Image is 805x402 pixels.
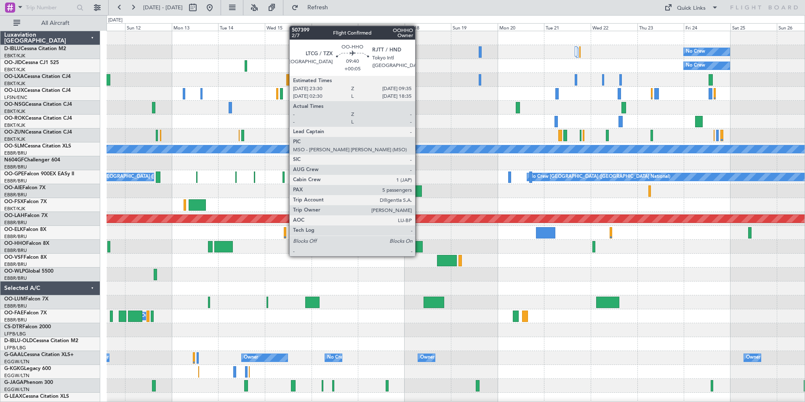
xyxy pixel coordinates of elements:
a: EBKT/KJK [4,136,25,142]
span: OO-ELK [4,227,23,232]
div: [DATE] [108,17,123,24]
a: N604GFChallenger 604 [4,158,60,163]
a: OO-AIEFalcon 7X [4,185,45,190]
span: [DATE] - [DATE] [143,4,183,11]
a: EBBR/BRU [4,233,27,240]
a: EBBR/BRU [4,247,27,254]
span: OO-AIE [4,185,22,190]
a: EBBR/BRU [4,261,27,268]
a: G-LEAXCessna Citation XLS [4,394,69,399]
span: D-IBLU-OLD [4,338,33,343]
div: Sat 18 [405,23,451,31]
a: OO-ROKCessna Citation CJ4 [4,116,72,121]
span: G-JAGA [4,380,24,385]
div: Mon 13 [172,23,219,31]
span: OO-SLM [4,144,24,149]
div: Thu 16 [312,23,358,31]
a: OO-JIDCessna CJ1 525 [4,60,59,65]
div: Mon 20 [498,23,544,31]
a: EBBR/BRU [4,178,27,184]
span: OO-ZUN [4,130,25,135]
div: Wed 22 [591,23,637,31]
a: OO-VSFFalcon 8X [4,255,47,260]
a: EBBR/BRU [4,220,27,226]
div: Owner [244,351,258,364]
a: OO-GPEFalcon 900EX EASy II [4,172,74,177]
a: EBBR/BRU [4,303,27,309]
a: D-IBLU-OLDCessna Citation M2 [4,338,78,343]
span: Refresh [300,5,336,11]
div: Quick Links [677,4,706,13]
button: Quick Links [660,1,722,14]
span: OO-FSX [4,199,24,204]
span: OO-FAE [4,311,24,316]
span: OO-LAH [4,213,24,218]
span: N604GF [4,158,24,163]
a: EBBR/BRU [4,150,27,156]
div: Tue 14 [218,23,265,31]
a: EBBR/BRU [4,164,27,170]
span: OO-VSF [4,255,24,260]
a: G-JAGAPhenom 300 [4,380,53,385]
span: G-KGKG [4,366,24,371]
span: OO-JID [4,60,22,65]
a: EBKT/KJK [4,80,25,87]
span: OO-HHO [4,241,26,246]
div: Sat 25 [730,23,777,31]
span: All Aircraft [22,20,89,26]
div: Owner [420,351,434,364]
a: OO-LUXCessna Citation CJ4 [4,88,71,93]
a: EBKT/KJK [4,206,25,212]
div: Owner [94,351,109,364]
a: EBKT/KJK [4,53,25,59]
a: LFSN/ENC [4,94,27,101]
div: No Crew [686,59,705,72]
div: No Crew [327,351,347,364]
a: OO-NSGCessna Citation CJ4 [4,102,72,107]
a: EBBR/BRU [4,192,27,198]
button: All Aircraft [9,16,91,30]
a: CS-DTRFalcon 2000 [4,324,51,330]
a: OO-SLMCessna Citation XLS [4,144,71,149]
span: D-IBLU [4,46,21,51]
input: Trip Number [26,1,74,14]
a: OO-WLPGlobal 5500 [4,269,53,274]
div: Fri 24 [684,23,730,31]
a: EBBR/BRU [4,317,27,323]
a: EGGW/LTN [4,373,29,379]
button: Refresh [288,1,338,14]
span: OO-GPE [4,172,24,177]
a: EGGW/LTN [4,359,29,365]
div: Sun 19 [451,23,498,31]
a: D-IBLUCessna Citation M2 [4,46,66,51]
a: LFPB/LBG [4,331,26,337]
span: G-LEAX [4,394,22,399]
div: No Crew [GEOGRAPHIC_DATA] ([GEOGRAPHIC_DATA] National) [81,171,222,183]
a: OO-LXACessna Citation CJ4 [4,74,71,79]
a: OO-HHOFalcon 8X [4,241,49,246]
div: Sun 12 [125,23,172,31]
a: LFPB/LBG [4,345,26,351]
div: Wed 15 [265,23,312,31]
div: Fri 17 [358,23,405,31]
a: EBBR/BRU [4,275,27,281]
a: EBKT/KJK [4,67,25,73]
span: OO-LXA [4,74,24,79]
span: CS-DTR [4,324,22,330]
a: EBKT/KJK [4,108,25,115]
div: No Crew [GEOGRAPHIC_DATA] ([GEOGRAPHIC_DATA] National) [529,171,670,183]
div: Tue 21 [544,23,591,31]
div: No Crew [686,46,705,58]
a: OO-ZUNCessna Citation CJ4 [4,130,72,135]
span: OO-LUM [4,297,25,302]
span: OO-NSG [4,102,25,107]
a: OO-LUMFalcon 7X [4,297,48,302]
a: G-KGKGLegacy 600 [4,366,51,371]
div: Owner [746,351,760,364]
a: EGGW/LTN [4,386,29,393]
a: OO-LAHFalcon 7X [4,213,48,218]
span: OO-ROK [4,116,25,121]
span: OO-WLP [4,269,25,274]
a: OO-FSXFalcon 7X [4,199,47,204]
a: EBKT/KJK [4,122,25,129]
